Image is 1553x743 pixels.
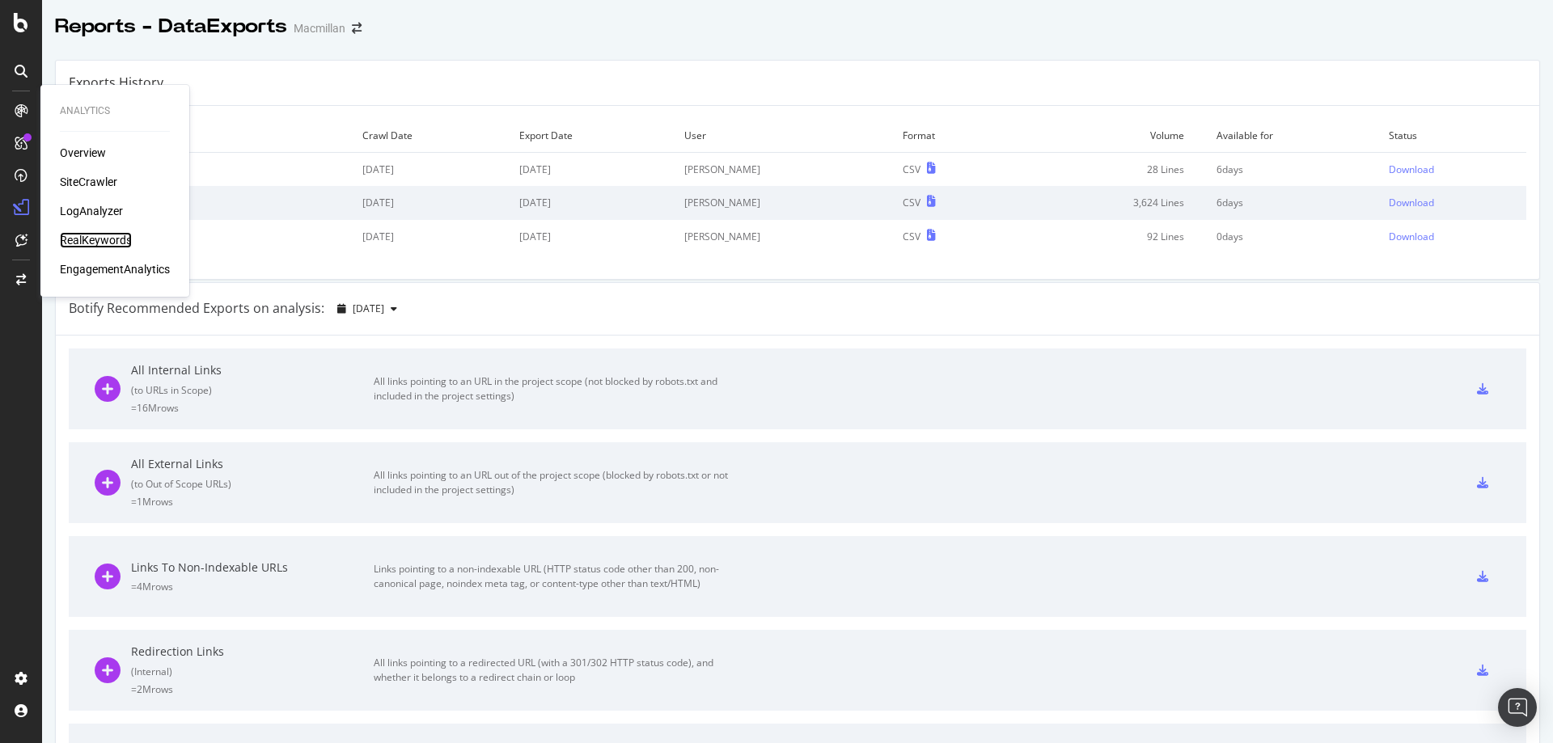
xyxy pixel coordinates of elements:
[131,477,374,491] div: ( to Out of Scope URLs )
[353,302,384,315] span: 2025 Sep. 5th
[131,665,374,678] div: ( Internal )
[676,153,895,187] td: [PERSON_NAME]
[1389,163,1518,176] a: Download
[331,296,404,322] button: [DATE]
[1011,186,1208,219] td: 3,624 Lines
[55,13,287,40] div: Reports - DataExports
[69,299,324,318] div: Botify Recommended Exports on analysis:
[77,163,346,176] div: URL Export (8 columns)
[294,20,345,36] div: Macmillan
[374,656,738,685] div: All links pointing to a redirected URL (with a 301/302 HTTP status code), and whether it belongs ...
[60,203,123,219] a: LogAnalyzer
[131,559,374,576] div: Links To Non-Indexable URLs
[77,230,346,243] div: URL Export (3 columns)
[60,232,132,248] a: RealKeywords
[1381,119,1526,153] td: Status
[903,196,920,209] div: CSV
[354,186,511,219] td: [DATE]
[131,644,374,660] div: Redirection Links
[131,456,374,472] div: All External Links
[60,174,117,190] a: SiteCrawler
[1011,220,1208,253] td: 92 Lines
[1208,186,1381,219] td: 6 days
[1208,119,1381,153] td: Available for
[1011,119,1208,153] td: Volume
[374,468,738,497] div: All links pointing to an URL out of the project scope (blocked by robots.txt or not included in t...
[1389,230,1434,243] div: Download
[903,163,920,176] div: CSV
[1389,230,1518,243] a: Download
[354,119,511,153] td: Crawl Date
[895,119,1011,153] td: Format
[69,74,163,92] div: Exports History
[131,362,374,378] div: All Internal Links
[1477,383,1488,395] div: csv-export
[69,119,354,153] td: Export Type
[1477,665,1488,676] div: csv-export
[354,153,511,187] td: [DATE]
[1389,196,1434,209] div: Download
[131,495,374,509] div: = 1M rows
[77,196,346,209] div: URL Export (7 columns)
[676,186,895,219] td: [PERSON_NAME]
[1389,196,1518,209] a: Download
[511,220,676,253] td: [DATE]
[511,153,676,187] td: [DATE]
[352,23,362,34] div: arrow-right-arrow-left
[131,682,374,696] div: = 2M rows
[374,562,738,591] div: Links pointing to a non-indexable URL (HTTP status code other than 200, non-canonical page, noind...
[131,580,374,593] div: = 4M rows
[511,119,676,153] td: Export Date
[1389,163,1434,176] div: Download
[676,220,895,253] td: [PERSON_NAME]
[1208,220,1381,253] td: 0 days
[131,383,374,397] div: ( to URLs in Scope )
[354,220,511,253] td: [DATE]
[60,261,170,277] a: EngagementAnalytics
[676,119,895,153] td: User
[903,230,920,243] div: CSV
[1477,571,1488,582] div: csv-export
[1208,153,1381,187] td: 6 days
[60,104,170,118] div: Analytics
[1498,688,1537,727] div: Open Intercom Messenger
[511,186,676,219] td: [DATE]
[1011,153,1208,187] td: 28 Lines
[60,145,106,161] a: Overview
[131,401,374,415] div: = 16M rows
[1477,477,1488,488] div: csv-export
[374,374,738,403] div: All links pointing to an URL in the project scope (not blocked by robots.txt and included in the ...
